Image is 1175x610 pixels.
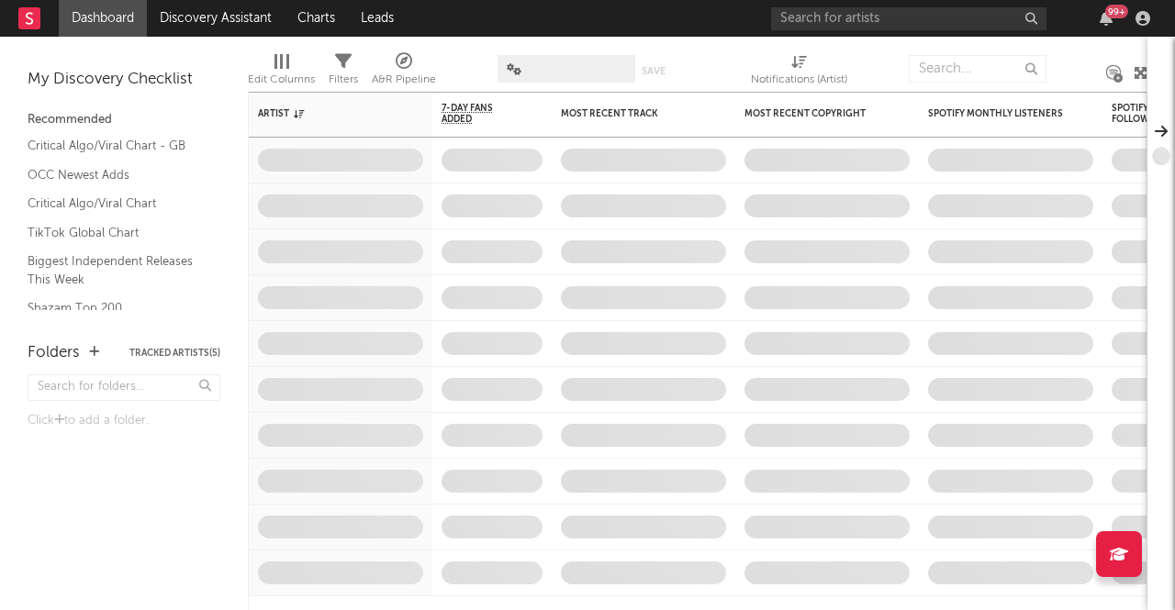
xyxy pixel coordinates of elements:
[372,69,436,91] div: A&R Pipeline
[771,7,1046,30] input: Search for artists
[28,194,202,214] a: Critical Algo/Viral Chart
[642,66,666,76] button: Save
[744,108,882,119] div: Most Recent Copyright
[928,108,1066,119] div: Spotify Monthly Listeners
[1100,11,1113,26] button: 99+
[28,69,220,91] div: My Discovery Checklist
[28,136,202,156] a: Critical Algo/Viral Chart - GB
[1105,5,1128,18] div: 99 +
[751,46,847,99] div: Notifications (Artist)
[28,223,202,243] a: TikTok Global Chart
[28,374,220,401] input: Search for folders...
[28,342,80,364] div: Folders
[442,103,515,125] span: 7-Day Fans Added
[248,46,315,99] div: Edit Columns
[28,109,220,131] div: Recommended
[28,410,220,432] div: Click to add a folder.
[28,165,202,185] a: OCC Newest Adds
[372,46,436,99] div: A&R Pipeline
[561,108,699,119] div: Most Recent Track
[258,108,396,119] div: Artist
[28,251,202,289] a: Biggest Independent Releases This Week
[129,349,220,358] button: Tracked Artists(5)
[329,46,358,99] div: Filters
[329,69,358,91] div: Filters
[28,298,202,318] a: Shazam Top 200
[248,69,315,91] div: Edit Columns
[751,69,847,91] div: Notifications (Artist)
[909,55,1046,83] input: Search...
